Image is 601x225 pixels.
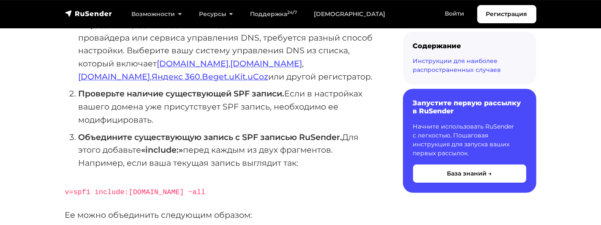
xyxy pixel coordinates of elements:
[79,19,249,30] strong: Определите, где находится ваш домен.
[229,71,246,82] a: uKit
[403,89,536,192] a: Запустите первую рассылку в RuSender Начните использовать RuSender с легкостью. Пошаговая инструк...
[65,188,206,196] code: v=spf1 include:[DOMAIN_NAME] ~all
[437,5,473,22] a: Войти
[79,71,150,82] a: [DOMAIN_NAME]
[242,5,305,23] a: Поддержка24/7
[79,18,376,83] li: В зависимости от хостинг-провайдера или сервиса управления DNS, требуется разный способ настройки...
[79,87,376,126] li: Если в настройках вашего домена уже присутствует SPF запись, необходимо ее модифицировать.
[413,57,501,74] a: Инструкции для наиболее распространенных случаев
[231,58,302,69] a: [DOMAIN_NAME]
[157,58,229,69] a: [DOMAIN_NAME]
[477,5,536,23] a: Регистрация
[152,71,201,82] a: Яндекс 360
[79,88,285,99] strong: Проверьте наличие существующей SPF записи.
[190,5,242,23] a: Ресурсы
[413,42,526,50] div: Содержание
[79,131,376,170] li: Для этого добавьте перед каждым из двух фрагментов. Например, если ваша текущая запись выглядит так:
[413,122,526,158] p: Начните использовать RuSender с легкостью. Пошаговая инструкция для запуска ваших первых рассылок.
[123,5,190,23] a: Возможности
[202,71,228,82] a: Beget
[65,209,376,222] p: Ее можно объединить следующим образом:
[413,165,526,183] button: База знаний →
[65,9,112,18] img: RuSender
[413,99,526,115] h6: Запустите первую рассылку в RuSender
[141,145,183,155] strong: «include:»
[248,71,269,82] a: uCoz
[287,10,297,15] sup: 24/7
[79,132,343,142] strong: Объедините существующую запись с SPF записью RuSender.
[305,5,394,23] a: [DEMOGRAPHIC_DATA]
